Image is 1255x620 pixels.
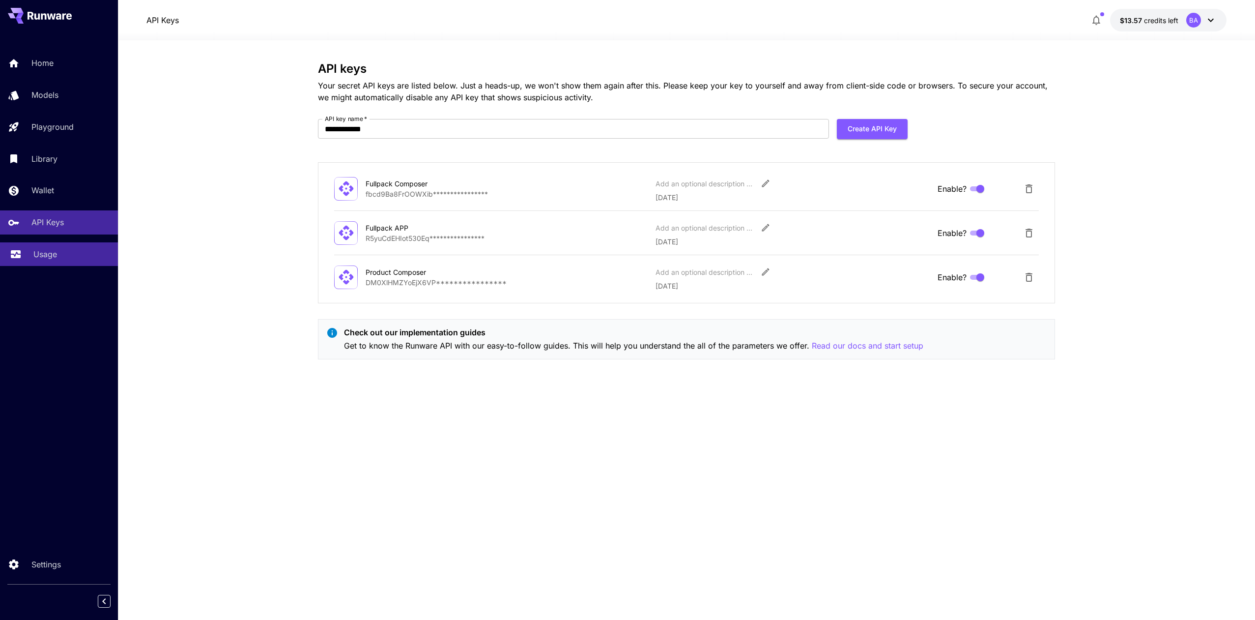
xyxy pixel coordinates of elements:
p: Check out our implementation guides [344,326,923,338]
div: Add an optional description or comment [656,267,754,277]
div: Add an optional description or comment [656,178,754,189]
button: Edit [757,175,774,192]
div: $13.56606 [1120,15,1178,26]
span: credits left [1144,16,1178,25]
p: [DATE] [656,281,930,291]
span: Enable? [938,227,967,239]
p: [DATE] [656,236,930,247]
button: Delete API Key [1019,179,1039,199]
p: Wallet [31,184,54,196]
p: API Keys [31,216,64,228]
button: Read our docs and start setup [812,340,923,352]
button: Delete API Key [1019,223,1039,243]
span: $13.57 [1120,16,1144,25]
div: Product Composer [366,267,464,277]
p: Models [31,89,58,101]
p: Playground [31,121,74,133]
button: Delete API Key [1019,267,1039,287]
div: Fullpack APP [366,223,464,233]
span: Enable? [938,183,967,195]
button: Edit [757,219,774,236]
button: Edit [757,263,774,281]
p: Your secret API keys are listed below. Just a heads-up, we won't show them again after this. Plea... [318,80,1055,103]
div: Collapse sidebar [105,592,118,610]
div: Add an optional description or comment [656,223,754,233]
div: BA [1186,13,1201,28]
p: Usage [33,248,57,260]
h3: API keys [318,62,1055,76]
div: Fullpack Composer [366,178,464,189]
p: Settings [31,559,61,570]
a: API Keys [146,14,179,26]
span: Enable? [938,271,967,283]
button: Create API Key [837,119,908,139]
p: [DATE] [656,192,930,203]
p: Home [31,57,54,69]
label: API key name [325,115,367,123]
button: $13.56606BA [1110,9,1226,31]
p: Library [31,153,57,165]
p: Get to know the Runware API with our easy-to-follow guides. This will help you understand the all... [344,340,923,352]
nav: breadcrumb [146,14,179,26]
button: Collapse sidebar [98,595,111,608]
